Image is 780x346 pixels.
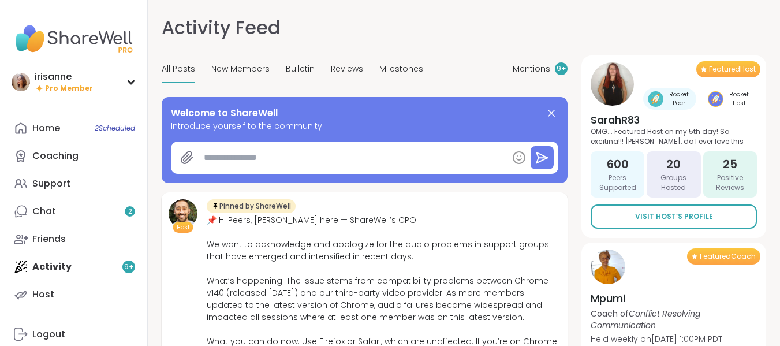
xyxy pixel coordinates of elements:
span: Featured Host [709,65,756,74]
span: 600 [607,156,629,172]
div: Friends [32,233,66,245]
h4: SarahR83 [591,113,757,127]
div: Home [32,122,60,135]
span: Positive Reviews [708,173,752,193]
img: brett [169,199,197,228]
div: irisanne [35,70,93,83]
span: Visit Host’s Profile [635,211,713,222]
img: Mpumi [591,250,625,284]
span: Pro Member [45,84,93,94]
img: Rocket Host [708,91,723,107]
span: Host [177,223,190,232]
a: Coaching [9,142,138,170]
a: Home2Scheduled [9,114,138,142]
div: Host [32,288,54,301]
span: New Members [211,63,270,75]
img: Rocket Peer [648,91,663,107]
a: Friends [9,225,138,253]
img: ShareWell Nav Logo [9,18,138,59]
a: Support [9,170,138,198]
img: irisanne [12,73,30,91]
span: 25 [723,156,737,172]
h1: Activity Feed [162,14,280,42]
a: Visit Host’s Profile [591,204,757,229]
span: Rocket Peer [666,90,692,107]
span: Reviews [331,63,363,75]
p: Coach of [591,308,757,331]
a: Host [9,281,138,308]
span: Mentions [513,63,550,75]
h4: Mpumi [591,291,757,306]
span: 9 + [557,64,566,74]
span: 2 Scheduled [95,124,135,133]
span: Milestones [379,63,423,75]
span: 20 [666,156,681,172]
div: Support [32,177,70,190]
i: Conflict Resolving Communication [591,308,700,331]
a: Chat2 [9,198,138,225]
span: Featured Coach [700,252,756,261]
div: Chat [32,205,56,218]
span: Welcome to ShareWell [171,106,278,120]
div: Coaching [32,150,79,162]
span: Rocket Host [726,90,752,107]
div: Logout [32,328,65,341]
span: Peers Supported [595,173,640,193]
span: All Posts [162,63,195,75]
div: Pinned by ShareWell [207,199,296,213]
img: SarahR83 [591,62,634,106]
p: Held weekly on [DATE] 1:00PM PDT [591,333,757,345]
span: 2 [128,207,132,217]
span: Groups Hosted [651,173,696,193]
span: Introduce yourself to the community. [171,120,558,132]
span: Bulletin [286,63,315,75]
p: OMG... Featured Host on my 5th day! So exciting!!! [PERSON_NAME], do I ever love this community o... [591,127,757,144]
